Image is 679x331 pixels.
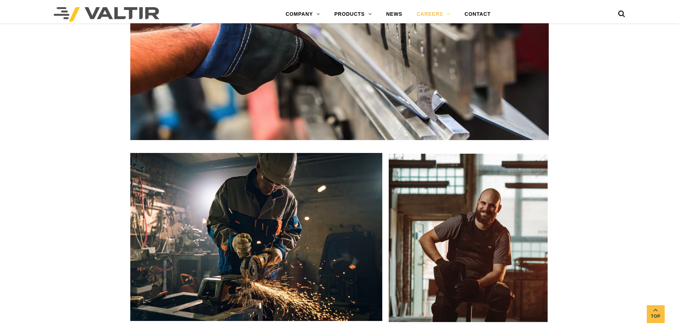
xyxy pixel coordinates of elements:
[457,7,498,21] a: CONTACT
[379,7,409,21] a: NEWS
[409,7,457,21] a: CAREERS
[54,7,159,21] img: Valtir
[327,7,379,21] a: PRODUCTS
[647,305,665,323] a: Top
[278,7,327,21] a: COMPANY
[647,312,665,321] span: Top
